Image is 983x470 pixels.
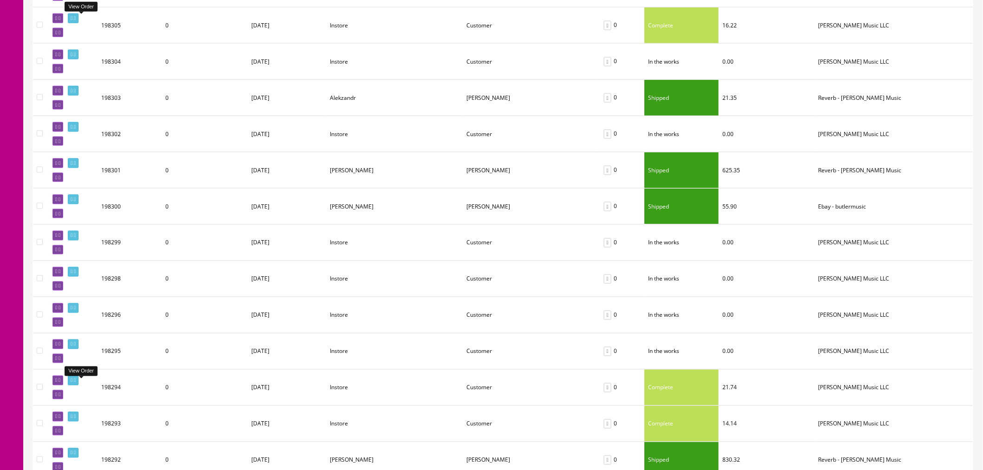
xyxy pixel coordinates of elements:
[162,80,248,116] td: 0
[719,44,815,80] td: 0.00
[98,7,162,44] td: 198305
[463,333,598,370] td: Customer
[463,189,598,225] td: Donohue
[326,7,463,44] td: Instore
[326,116,463,152] td: Instore
[248,7,326,44] td: [DATE]
[815,333,973,370] td: Butler Music LLC
[644,116,719,152] td: In the works
[815,189,973,225] td: Ebay - butlermusic
[719,225,815,261] td: 0.00
[162,225,248,261] td: 0
[248,225,326,261] td: [DATE]
[463,44,598,80] td: Customer
[598,297,644,333] td: 0
[98,333,162,370] td: 198295
[644,406,719,442] td: Complete
[248,80,326,116] td: [DATE]
[162,261,248,297] td: 0
[598,80,644,116] td: 0
[598,116,644,152] td: 0
[98,80,162,116] td: 198303
[65,2,98,12] div: View Order
[98,261,162,297] td: 198298
[248,406,326,442] td: [DATE]
[162,189,248,225] td: 0
[98,370,162,406] td: 198294
[644,261,719,297] td: In the works
[98,44,162,80] td: 198304
[65,366,98,376] div: View Order
[644,297,719,333] td: In the works
[326,370,463,406] td: Instore
[463,370,598,406] td: Customer
[644,225,719,261] td: In the works
[598,7,644,44] td: 0
[98,297,162,333] td: 198296
[598,406,644,442] td: 0
[248,152,326,189] td: [DATE]
[326,225,463,261] td: Instore
[644,80,719,116] td: Shipped
[463,152,598,189] td: Gallion
[815,7,973,44] td: Butler Music LLC
[598,225,644,261] td: 0
[248,189,326,225] td: [DATE]
[815,261,973,297] td: Butler Music LLC
[248,116,326,152] td: [DATE]
[815,44,973,80] td: Butler Music LLC
[162,44,248,80] td: 0
[719,406,815,442] td: 14.14
[162,152,248,189] td: 0
[326,297,463,333] td: Instore
[248,333,326,370] td: [DATE]
[248,297,326,333] td: [DATE]
[326,261,463,297] td: Instore
[248,44,326,80] td: [DATE]
[598,152,644,189] td: 0
[815,80,973,116] td: Reverb - Butler Music
[719,152,815,189] td: 625.35
[815,116,973,152] td: Butler Music LLC
[719,116,815,152] td: 0.00
[463,261,598,297] td: Customer
[98,152,162,189] td: 198301
[719,370,815,406] td: 21.74
[98,116,162,152] td: 198302
[719,189,815,225] td: 55.90
[815,297,973,333] td: Butler Music LLC
[719,297,815,333] td: 0.00
[98,225,162,261] td: 198299
[463,80,598,116] td: Martin
[326,333,463,370] td: Instore
[644,44,719,80] td: In the works
[162,406,248,442] td: 0
[162,116,248,152] td: 0
[815,370,973,406] td: Butler Music LLC
[598,261,644,297] td: 0
[815,152,973,189] td: Reverb - Butler Music
[463,406,598,442] td: Customer
[598,189,644,225] td: 0
[98,406,162,442] td: 198293
[598,44,644,80] td: 0
[326,80,463,116] td: Alekzandr
[162,370,248,406] td: 0
[326,152,463,189] td: J.
[644,152,719,189] td: Shipped
[644,333,719,370] td: In the works
[644,189,719,225] td: Shipped
[598,333,644,370] td: 0
[598,370,644,406] td: 0
[326,44,463,80] td: Instore
[326,189,463,225] td: Dereck
[162,333,248,370] td: 0
[463,297,598,333] td: Customer
[815,406,973,442] td: Butler Music LLC
[644,7,719,44] td: Complete
[815,225,973,261] td: Butler Music LLC
[98,189,162,225] td: 198300
[162,7,248,44] td: 0
[162,297,248,333] td: 0
[248,261,326,297] td: [DATE]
